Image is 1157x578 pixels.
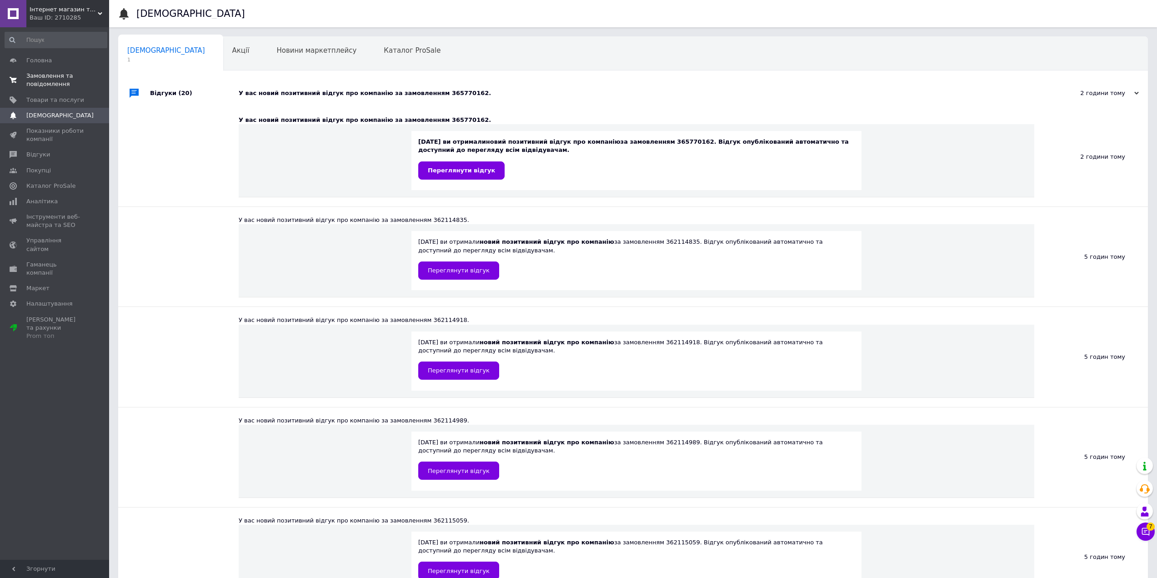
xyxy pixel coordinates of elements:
span: Маркет [26,284,50,292]
span: Переглянути відгук [428,568,490,574]
div: У вас новий позитивний відгук про компанію за замовленням 362115059. [239,517,1034,525]
span: Новини маркетплейсу [276,46,356,55]
div: 2 години тому [1048,89,1139,97]
span: 1 [127,56,205,63]
div: [DATE] ви отримали за замовленням 362114835. Відгук опублікований автоматично та доступний до пер... [418,238,855,279]
b: новий позитивний відгук про компанію [480,439,614,446]
span: Аналітика [26,197,58,206]
div: [DATE] ви отримали за замовленням 362114918. Відгук опублікований автоматично та доступний до пер... [418,338,855,380]
span: Переглянути відгук [428,467,490,474]
b: новий позитивний відгук про компанію [480,339,614,346]
span: Налаштування [26,300,73,308]
span: Управління сайтом [26,236,84,253]
div: У вас новий позитивний відгук про компанію за замовленням 362114918. [239,316,1034,324]
div: Ваш ID: 2710285 [30,14,109,22]
div: Відгуки [150,80,239,107]
a: Переглянути відгук [418,362,499,380]
div: Prom топ [26,332,84,340]
h1: [DEMOGRAPHIC_DATA] [136,8,245,19]
span: Покупці [26,166,51,175]
div: У вас новий позитивний відгук про компанію за замовленням 365770162. [239,116,1034,124]
span: Товари та послуги [26,96,84,104]
span: [DEMOGRAPHIC_DATA] [26,111,94,120]
span: Акції [232,46,250,55]
span: Відгуки [26,151,50,159]
input: Пошук [5,32,107,48]
span: Каталог ProSale [26,182,75,190]
span: Каталог ProSale [384,46,441,55]
span: Переглянути відгук [428,267,490,274]
a: Переглянути відгук [418,161,505,180]
b: новий позитивний відгук про компанію [480,238,614,245]
b: новий позитивний відгук про компанію [486,138,621,145]
div: У вас новий позитивний відгук про компанію за замовленням 362114835. [239,216,1034,224]
button: Чат з покупцем7 [1137,523,1155,541]
a: Переглянути відгук [418,261,499,280]
span: [DEMOGRAPHIC_DATA] [127,46,205,55]
span: Інтернет магазин товарів Для всієї родини ForAll.com.ua [30,5,98,14]
div: 5 годин тому [1034,307,1148,407]
span: 7 [1147,523,1155,531]
span: Переглянути відгук [428,367,490,374]
div: [DATE] ви отримали за замовленням 362114989. Відгук опублікований автоматично та доступний до пер... [418,438,855,480]
div: 2 години тому [1034,107,1148,206]
span: Головна [26,56,52,65]
a: Переглянути відгук [418,462,499,480]
b: новий позитивний відгук про компанію [480,539,614,546]
div: У вас новий позитивний відгук про компанію за замовленням 362114989. [239,417,1034,425]
span: [PERSON_NAME] та рахунки [26,316,84,341]
span: Показники роботи компанії [26,127,84,143]
span: Замовлення та повідомлення [26,72,84,88]
span: Гаманець компанії [26,261,84,277]
div: 5 годин тому [1034,207,1148,307]
div: [DATE] ви отримали за замовленням 365770162. Відгук опублікований автоматично та доступний до пер... [418,138,855,179]
div: У вас новий позитивний відгук про компанію за замовленням 365770162. [239,89,1048,97]
span: (20) [179,90,192,96]
div: 5 годин тому [1034,407,1148,507]
span: Інструменти веб-майстра та SEO [26,213,84,229]
span: Переглянути відгук [428,167,495,174]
